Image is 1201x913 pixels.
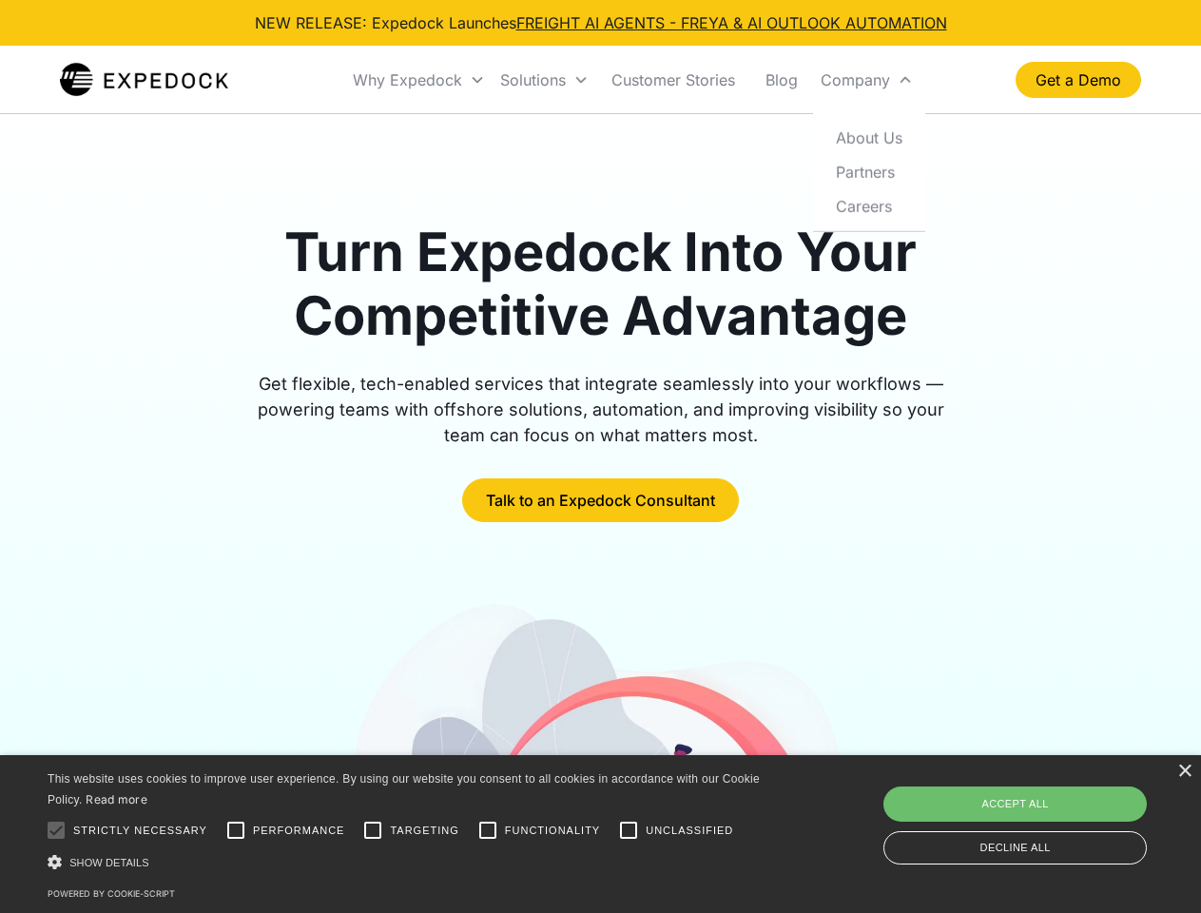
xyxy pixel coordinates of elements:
[60,61,228,99] a: home
[884,708,1201,913] iframe: Chat Widget
[86,792,147,806] a: Read more
[462,478,739,522] a: Talk to an Expedock Consultant
[821,154,918,188] a: Partners
[646,823,733,839] span: Unclassified
[813,112,925,231] nav: Company
[505,823,600,839] span: Functionality
[60,61,228,99] img: Expedock Logo
[255,11,947,34] div: NEW RELEASE: Expedock Launches
[813,48,920,112] div: Company
[821,120,918,154] a: About Us
[236,221,966,348] h1: Turn Expedock Into Your Competitive Advantage
[253,823,345,839] span: Performance
[69,857,149,868] span: Show details
[516,13,947,32] a: FREIGHT AI AGENTS - FREYA & AI OUTLOOK AUTOMATION
[596,48,750,112] a: Customer Stories
[390,823,458,839] span: Targeting
[48,772,760,807] span: This website uses cookies to improve user experience. By using our website you consent to all coo...
[48,852,766,872] div: Show details
[345,48,493,112] div: Why Expedock
[821,70,890,89] div: Company
[821,188,918,223] a: Careers
[500,70,566,89] div: Solutions
[1016,62,1141,98] a: Get a Demo
[48,888,175,899] a: Powered by cookie-script
[236,371,966,448] div: Get flexible, tech-enabled services that integrate seamlessly into your workflows — powering team...
[353,70,462,89] div: Why Expedock
[73,823,207,839] span: Strictly necessary
[493,48,596,112] div: Solutions
[750,48,813,112] a: Blog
